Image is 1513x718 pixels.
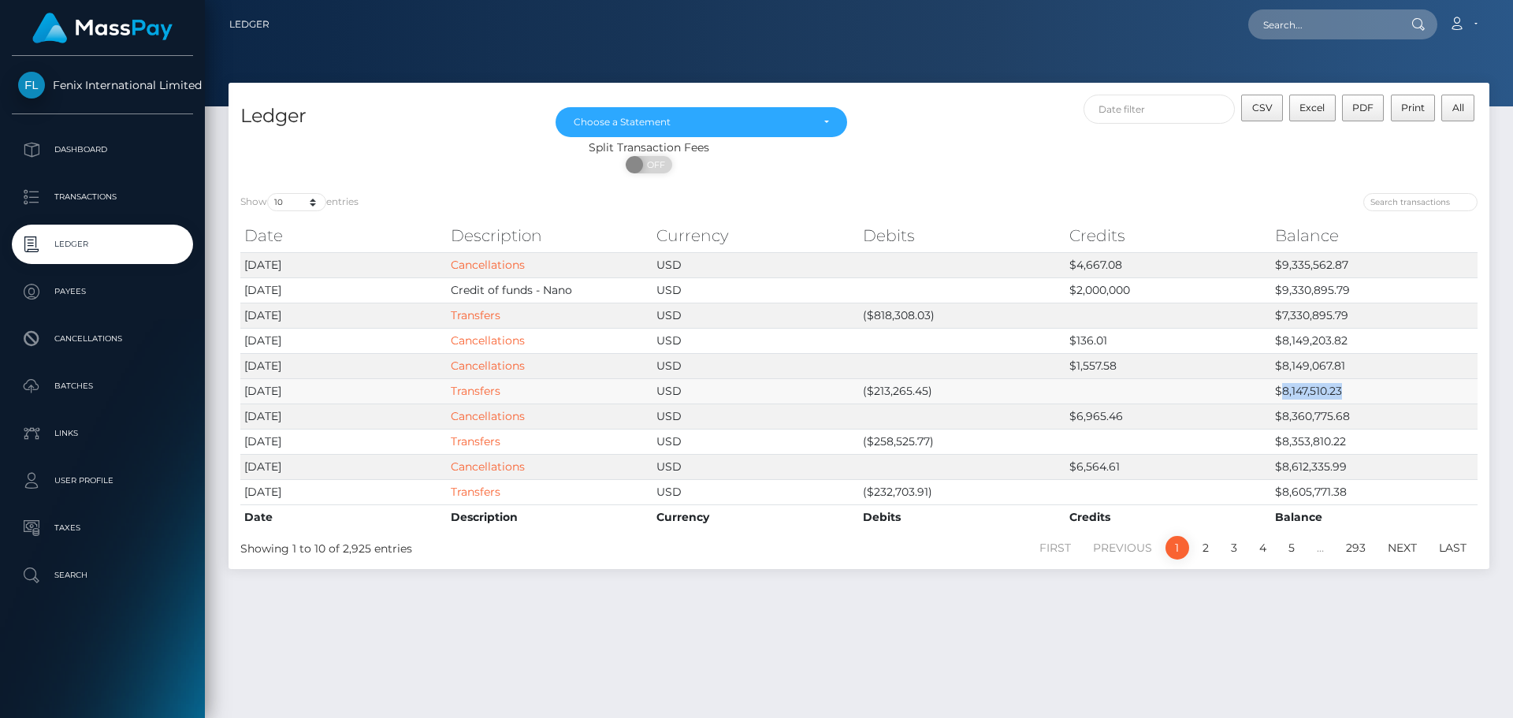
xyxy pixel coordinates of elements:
[1271,220,1478,251] th: Balance
[18,516,187,540] p: Taxes
[1271,252,1478,277] td: $9,335,562.87
[240,353,447,378] td: [DATE]
[1280,536,1303,560] a: 5
[1289,95,1336,121] button: Excel
[447,220,653,251] th: Description
[240,504,447,530] th: Date
[652,429,859,454] td: USD
[1452,102,1464,113] span: All
[1065,328,1272,353] td: $136.01
[634,156,674,173] span: OFF
[240,479,447,504] td: [DATE]
[1065,252,1272,277] td: $4,667.08
[1441,95,1474,121] button: All
[240,378,447,404] td: [DATE]
[1299,102,1325,113] span: Excel
[240,404,447,429] td: [DATE]
[652,252,859,277] td: USD
[240,102,532,130] h4: Ledger
[240,454,447,479] td: [DATE]
[652,220,859,251] th: Currency
[1065,277,1272,303] td: $2,000,000
[1271,303,1478,328] td: $7,330,895.79
[1194,536,1217,560] a: 2
[859,220,1065,251] th: Debits
[1222,536,1246,560] a: 3
[1065,504,1272,530] th: Credits
[1251,536,1275,560] a: 4
[859,429,1065,454] td: ($258,525.77)
[1337,536,1374,560] a: 293
[12,319,193,359] a: Cancellations
[451,384,500,398] a: Transfers
[18,469,187,493] p: User Profile
[12,177,193,217] a: Transactions
[18,233,187,256] p: Ledger
[1271,504,1478,530] th: Balance
[12,272,193,311] a: Payees
[229,8,270,41] a: Ledger
[652,277,859,303] td: USD
[1271,454,1478,479] td: $8,612,335.99
[859,504,1065,530] th: Debits
[240,303,447,328] td: [DATE]
[451,434,500,448] a: Transfers
[1271,429,1478,454] td: $8,353,810.22
[447,277,653,303] td: Credit of funds - Nano
[18,374,187,398] p: Batches
[1084,95,1236,124] input: Date filter
[451,258,525,272] a: Cancellations
[1248,9,1396,39] input: Search...
[18,185,187,209] p: Transactions
[859,479,1065,504] td: ($232,703.91)
[18,327,187,351] p: Cancellations
[240,328,447,353] td: [DATE]
[652,353,859,378] td: USD
[1401,102,1425,113] span: Print
[1165,536,1189,560] a: 1
[229,140,1069,156] div: Split Transaction Fees
[12,366,193,406] a: Batches
[652,404,859,429] td: USD
[1271,404,1478,429] td: $8,360,775.68
[1065,220,1272,251] th: Credits
[652,454,859,479] td: USD
[1271,328,1478,353] td: $8,149,203.82
[652,378,859,404] td: USD
[652,504,859,530] th: Currency
[574,116,811,128] div: Choose a Statement
[32,13,173,43] img: MassPay Logo
[652,479,859,504] td: USD
[18,138,187,162] p: Dashboard
[18,422,187,445] p: Links
[12,78,193,92] span: Fenix International Limited
[652,328,859,353] td: USD
[1065,404,1272,429] td: $6,965.46
[240,193,359,211] label: Show entries
[240,429,447,454] td: [DATE]
[451,485,500,499] a: Transfers
[240,534,742,557] div: Showing 1 to 10 of 2,925 entries
[451,308,500,322] a: Transfers
[1271,378,1478,404] td: $8,147,510.23
[1271,277,1478,303] td: $9,330,895.79
[18,564,187,587] p: Search
[1065,353,1272,378] td: $1,557.58
[240,277,447,303] td: [DATE]
[1271,479,1478,504] td: $8,605,771.38
[451,459,525,474] a: Cancellations
[859,303,1065,328] td: ($818,308.03)
[1241,95,1283,121] button: CSV
[1065,454,1272,479] td: $6,564.61
[1430,536,1475,560] a: Last
[859,378,1065,404] td: ($213,265.45)
[652,303,859,328] td: USD
[12,225,193,264] a: Ledger
[267,193,326,211] select: Showentries
[451,333,525,348] a: Cancellations
[12,508,193,548] a: Taxes
[12,414,193,453] a: Links
[18,72,45,99] img: Fenix International Limited
[1379,536,1426,560] a: Next
[451,359,525,373] a: Cancellations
